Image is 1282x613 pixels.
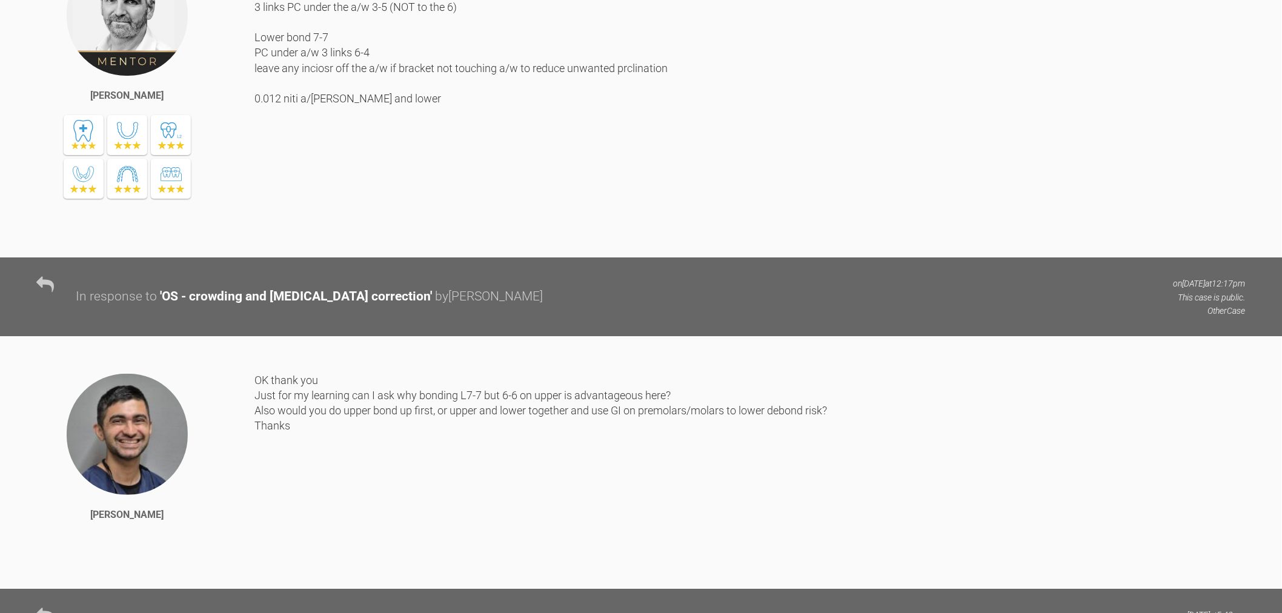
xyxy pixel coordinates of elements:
[1174,304,1246,317] p: Other Case
[91,88,164,104] div: [PERSON_NAME]
[76,287,157,307] div: In response to
[1174,291,1246,304] p: This case is public.
[435,287,543,307] div: by [PERSON_NAME]
[254,373,1246,571] div: OK thank you Just for my learning can I ask why bonding L7-7 but 6-6 on upper is advantageous her...
[160,287,432,307] div: ' OS - crowding and [MEDICAL_DATA] correction '
[1174,277,1246,290] p: on [DATE] at 12:17pm
[65,373,189,496] img: Adam Moosa
[91,507,164,523] div: [PERSON_NAME]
